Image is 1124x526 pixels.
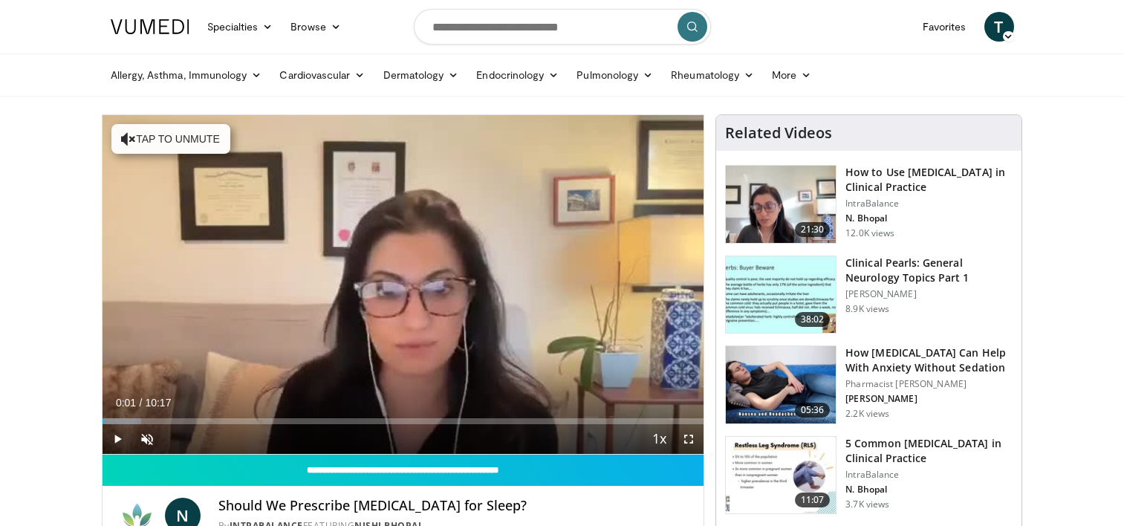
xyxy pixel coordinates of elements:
a: Cardiovascular [270,60,374,90]
p: 2.2K views [845,408,889,420]
a: Specialties [198,12,282,42]
img: VuMedi Logo [111,19,189,34]
h4: Should We Prescribe [MEDICAL_DATA] for Sleep? [218,498,692,514]
span: / [140,397,143,409]
p: Pharmacist [PERSON_NAME] [845,378,1013,390]
p: 12.0K views [845,227,894,239]
a: 05:36 How [MEDICAL_DATA] Can Help With Anxiety Without Sedation Pharmacist [PERSON_NAME] [PERSON_... [725,345,1013,424]
div: Progress Bar [103,418,704,424]
img: 91ec4e47-6cc3-4d45-a77d-be3eb23d61cb.150x105_q85_crop-smart_upscale.jpg [726,256,836,334]
h3: How [MEDICAL_DATA] Can Help With Anxiety Without Sedation [845,345,1013,375]
a: 21:30 How to Use [MEDICAL_DATA] in Clinical Practice IntraBalance N. Bhopal 12.0K views [725,165,1013,244]
a: Favorites [914,12,975,42]
h3: 5 Common [MEDICAL_DATA] in Clinical Practice [845,436,1013,466]
p: 3.7K views [845,499,889,510]
video-js: Video Player [103,115,704,455]
a: Endocrinology [467,60,568,90]
button: Play [103,424,132,454]
span: 38:02 [795,312,831,327]
button: Playback Rate [644,424,674,454]
img: e41a58fc-c8b3-4e06-accc-3dd0b2ae14cc.150x105_q85_crop-smart_upscale.jpg [726,437,836,514]
a: Pulmonology [568,60,662,90]
input: Search topics, interventions [414,9,711,45]
h3: Clinical Pearls: General Neurology Topics Part 1 [845,256,1013,285]
p: [PERSON_NAME] [845,288,1013,300]
p: IntraBalance [845,469,1013,481]
a: Browse [282,12,350,42]
p: N. Bhopal [845,212,1013,224]
span: 11:07 [795,493,831,507]
h4: Related Videos [725,124,832,142]
a: T [984,12,1014,42]
button: Unmute [132,424,162,454]
a: More [763,60,820,90]
a: 38:02 Clinical Pearls: General Neurology Topics Part 1 [PERSON_NAME] 8.9K views [725,256,1013,334]
span: 0:01 [116,397,136,409]
span: 10:17 [145,397,171,409]
p: IntraBalance [845,198,1013,210]
a: 11:07 5 Common [MEDICAL_DATA] in Clinical Practice IntraBalance N. Bhopal 3.7K views [725,436,1013,515]
span: 21:30 [795,222,831,237]
h3: How to Use [MEDICAL_DATA] in Clinical Practice [845,165,1013,195]
button: Fullscreen [674,424,704,454]
button: Tap to unmute [111,124,230,154]
span: 05:36 [795,403,831,418]
p: [PERSON_NAME] [845,393,1013,405]
a: Rheumatology [662,60,763,90]
p: 8.9K views [845,303,889,315]
a: Allergy, Asthma, Immunology [102,60,271,90]
img: 7bfe4765-2bdb-4a7e-8d24-83e30517bd33.150x105_q85_crop-smart_upscale.jpg [726,346,836,423]
a: Dermatology [374,60,468,90]
p: N. Bhopal [845,484,1013,496]
img: 662646f3-24dc-48fd-91cb-7f13467e765c.150x105_q85_crop-smart_upscale.jpg [726,166,836,243]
